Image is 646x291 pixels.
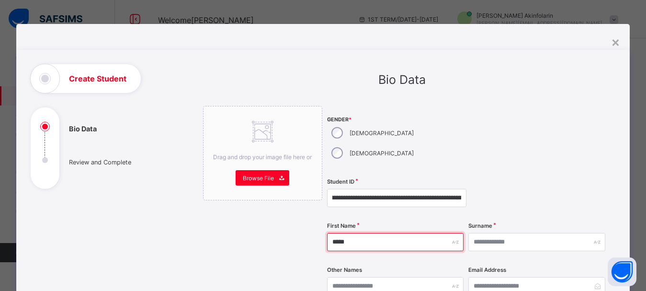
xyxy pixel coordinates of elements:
span: Drag and drop your image file here or [213,153,312,161]
label: Surname [468,222,492,229]
label: [DEMOGRAPHIC_DATA] [350,150,414,157]
label: Student ID [327,178,354,185]
label: First Name [327,222,356,229]
span: Bio Data [378,72,426,87]
label: Email Address [468,267,506,273]
label: Other Names [327,267,362,273]
button: Open asap [608,257,636,286]
div: × [611,34,620,50]
div: Drag and drop your image file here orBrowse File [203,106,322,200]
span: Browse File [243,175,274,182]
label: [DEMOGRAPHIC_DATA] [350,129,414,137]
h1: Create Student [69,75,126,82]
span: Gender [327,116,464,123]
